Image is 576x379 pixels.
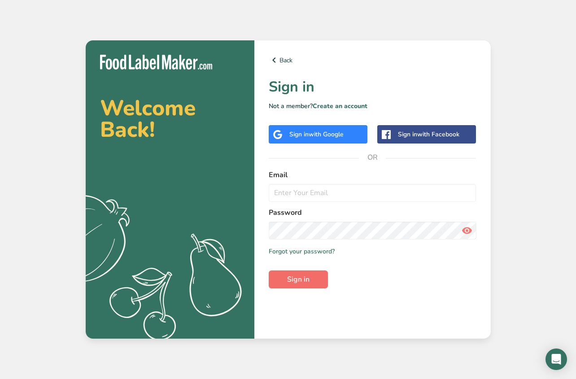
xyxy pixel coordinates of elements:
[309,130,344,139] span: with Google
[269,270,328,288] button: Sign in
[545,349,567,370] div: Open Intercom Messenger
[100,55,212,70] img: Food Label Maker
[269,207,476,218] label: Password
[100,97,240,140] h2: Welcome Back!
[269,76,476,98] h1: Sign in
[269,184,476,202] input: Enter Your Email
[287,274,310,285] span: Sign in
[359,144,386,171] span: OR
[417,130,459,139] span: with Facebook
[313,102,367,110] a: Create an account
[398,130,459,139] div: Sign in
[269,101,476,111] p: Not a member?
[269,170,476,180] label: Email
[269,247,335,256] a: Forgot your password?
[269,55,476,65] a: Back
[289,130,344,139] div: Sign in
